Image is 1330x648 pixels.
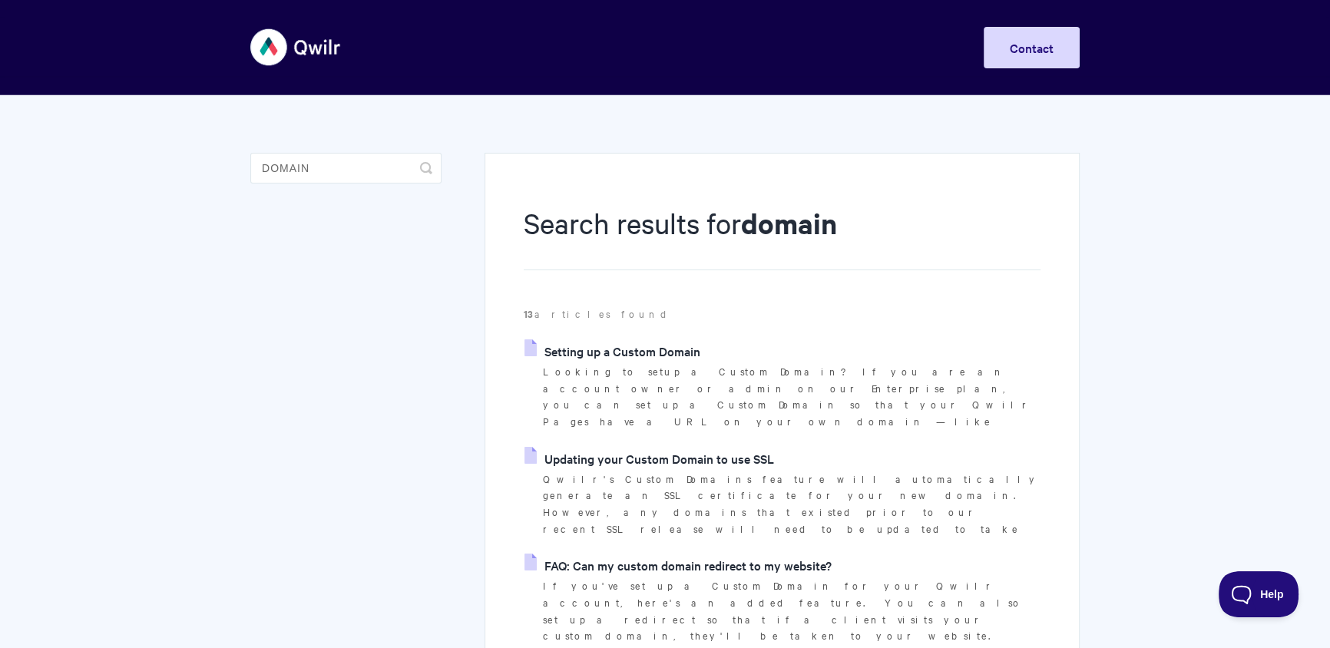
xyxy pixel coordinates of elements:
a: Setting up a Custom Domain [524,339,700,362]
a: Contact [984,27,1080,68]
input: Search [250,153,442,183]
p: Looking to setup a Custom Domain? If you are an account owner or admin on our Enterprise plan, yo... [543,363,1041,430]
h1: Search results for [524,203,1041,270]
p: articles found [524,306,1041,322]
a: FAQ: Can my custom domain redirect to my website? [524,554,832,577]
a: Updating your Custom Domain to use SSL [524,447,774,470]
strong: 13 [524,306,534,321]
img: Qwilr Help Center [250,18,342,76]
strong: domain [741,204,837,242]
p: Qwilr's Custom Domains feature will automatically generate an SSL certificate for your new domain... [543,471,1041,537]
iframe: Toggle Customer Support [1219,571,1299,617]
